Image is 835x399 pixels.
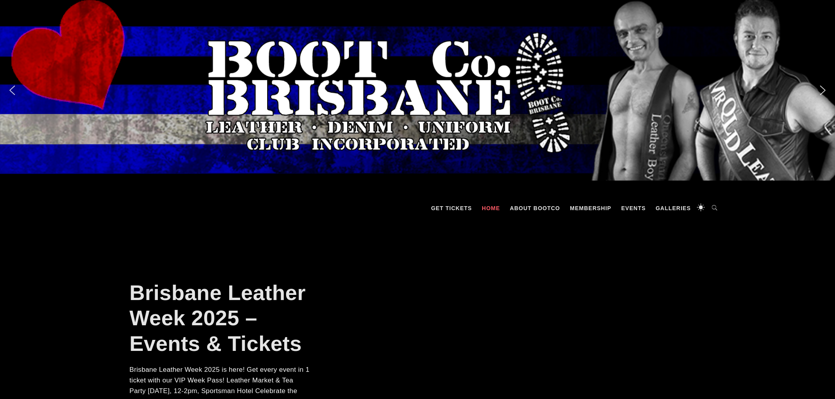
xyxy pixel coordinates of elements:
a: Home [478,196,504,220]
a: GET TICKETS [427,196,476,220]
a: Events [617,196,650,220]
img: previous arrow [6,84,19,97]
a: Membership [566,196,615,220]
img: next arrow [816,84,829,97]
a: About BootCo [506,196,564,220]
a: Galleries [652,196,695,220]
a: Brisbane Leather Week 2025 – Events & Tickets [129,281,306,356]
